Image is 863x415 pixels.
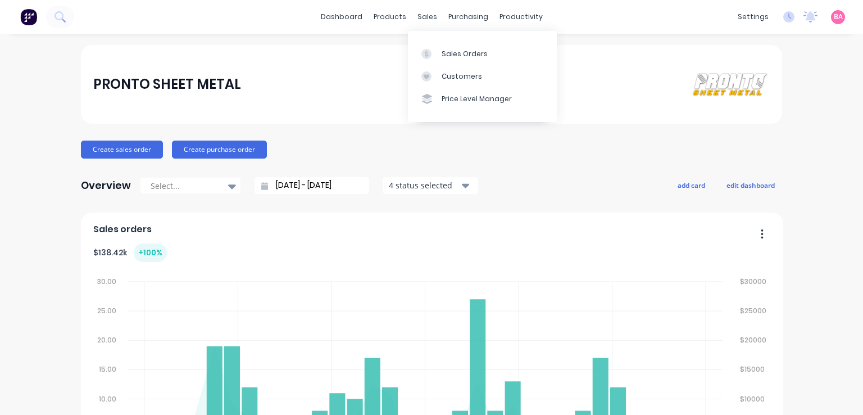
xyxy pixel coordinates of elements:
[97,335,116,345] tspan: 20.00
[442,71,482,82] div: Customers
[741,277,767,286] tspan: $30000
[93,243,167,262] div: $ 138.42k
[99,364,116,374] tspan: 15.00
[741,335,767,345] tspan: $20000
[81,141,163,159] button: Create sales order
[741,394,765,404] tspan: $10000
[494,8,548,25] div: productivity
[408,65,557,88] a: Customers
[93,223,152,236] span: Sales orders
[97,277,116,286] tspan: 30.00
[134,243,167,262] div: + 100 %
[442,49,488,59] div: Sales Orders
[97,306,116,315] tspan: 25.00
[719,178,782,192] button: edit dashboard
[368,8,412,25] div: products
[412,8,443,25] div: sales
[408,42,557,65] a: Sales Orders
[732,8,774,25] div: settings
[408,88,557,110] a: Price Level Manager
[172,141,267,159] button: Create purchase order
[389,179,460,191] div: 4 status selected
[315,8,368,25] a: dashboard
[383,177,478,194] button: 4 status selected
[81,174,131,197] div: Overview
[834,12,843,22] span: BA
[741,306,767,315] tspan: $25000
[20,8,37,25] img: Factory
[443,8,494,25] div: purchasing
[99,394,116,404] tspan: 10.00
[741,364,765,374] tspan: $15000
[93,73,241,96] div: PRONTO SHEET METAL
[442,94,512,104] div: Price Level Manager
[670,178,712,192] button: add card
[691,72,770,97] img: PRONTO SHEET METAL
